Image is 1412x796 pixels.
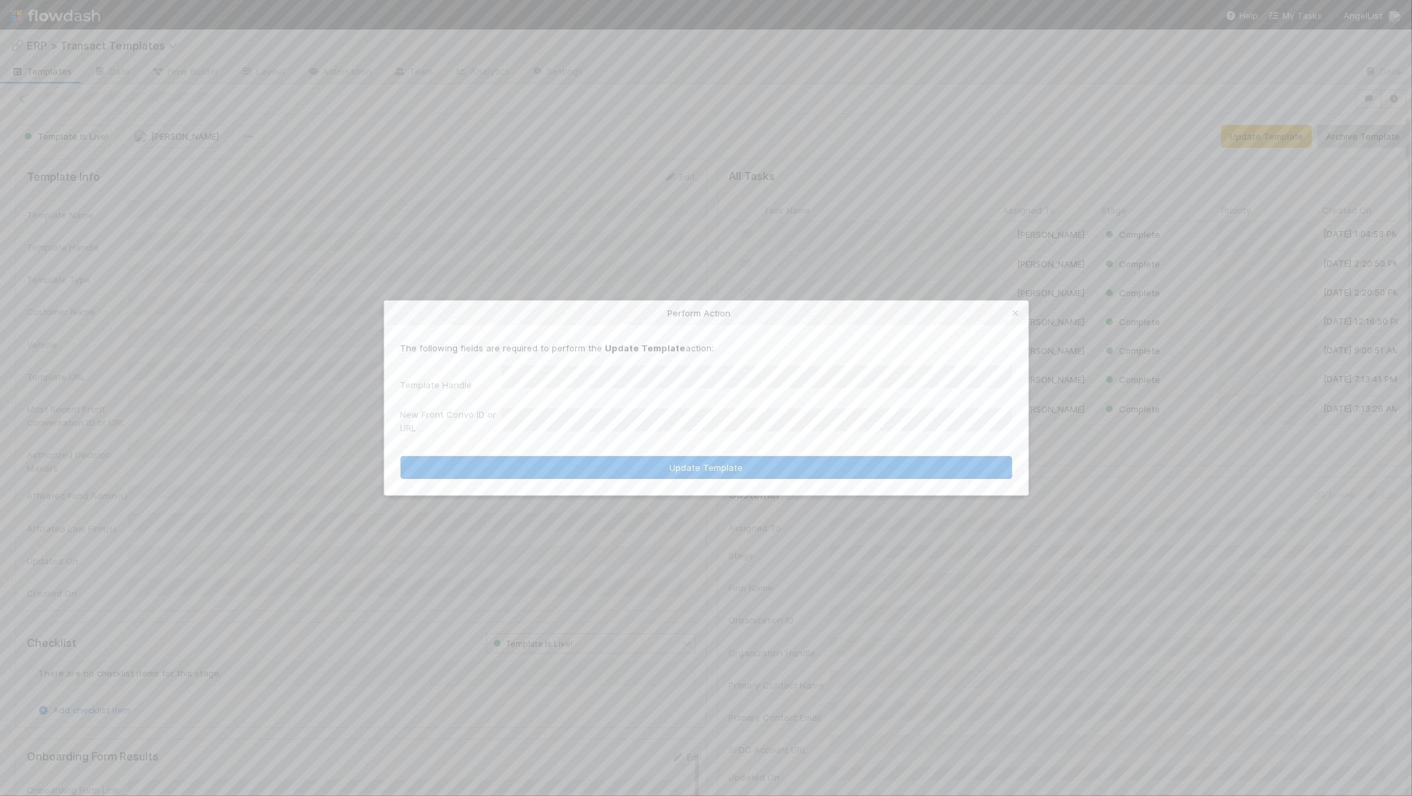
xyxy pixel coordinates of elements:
[384,301,1028,325] div: Perform Action
[401,456,1012,479] button: Update Template
[401,378,472,392] label: Template Handle
[401,408,501,435] label: New Front Convo ID or URL
[606,343,686,353] strong: Update Template
[401,341,1012,355] p: The following fields are required to perform the action:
